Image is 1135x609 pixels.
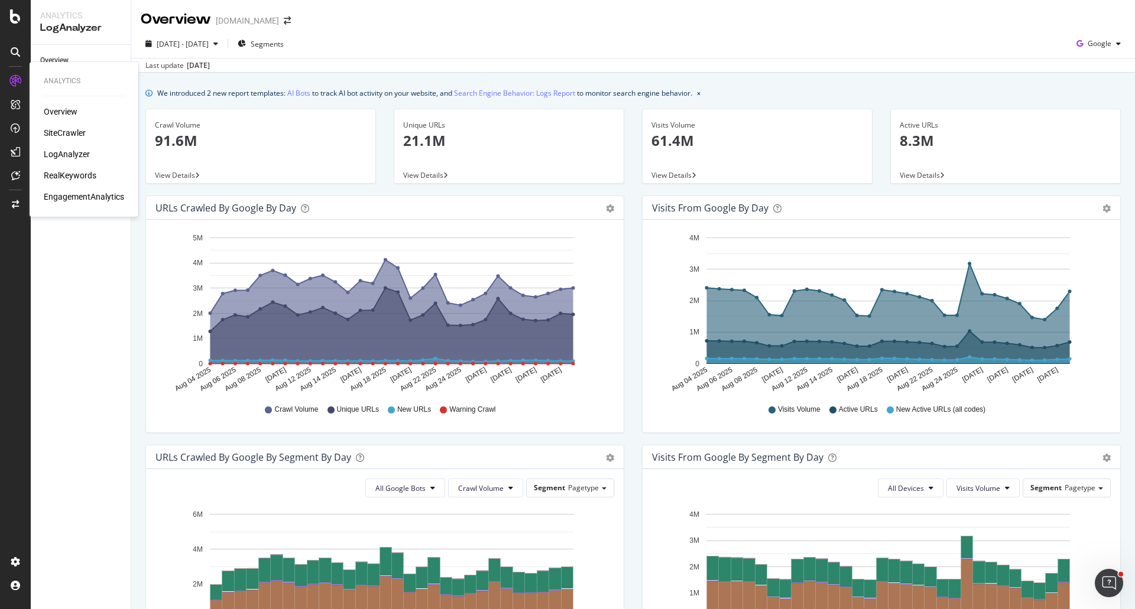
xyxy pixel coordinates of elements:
[888,483,924,493] span: All Devices
[670,366,709,393] text: Aug 04 2025
[403,120,615,131] div: Unique URLs
[606,454,614,462] div: gear
[233,34,288,53] button: Segments
[145,87,1121,99] div: info banner
[448,478,523,497] button: Crawl Volume
[1095,569,1123,597] iframe: Intercom live chat
[403,131,615,151] p: 21.1M
[193,581,203,589] text: 2M
[199,366,238,393] text: Aug 06 2025
[424,366,463,393] text: Aug 24 2025
[689,510,699,519] text: 4M
[886,366,909,384] text: [DATE]
[464,366,488,384] text: [DATE]
[44,127,86,139] a: SiteCrawler
[155,120,367,131] div: Crawl Volume
[1011,366,1035,384] text: [DATE]
[155,229,610,393] svg: A chart.
[534,483,565,493] span: Segment
[141,34,223,53] button: [DATE] - [DATE]
[40,54,69,67] div: Overview
[689,234,699,242] text: 4M
[845,366,884,393] text: Aug 18 2025
[389,366,413,384] text: [DATE]
[514,366,538,384] text: [DATE]
[694,84,703,102] button: close banner
[193,510,203,519] text: 6M
[1102,454,1111,462] div: gear
[193,234,203,242] text: 5M
[1030,483,1062,493] span: Segment
[223,366,262,393] text: Aug 08 2025
[895,366,934,393] text: Aug 22 2025
[651,131,863,151] p: 61.4M
[956,483,1000,493] span: Visits Volume
[920,366,959,393] text: Aug 24 2025
[264,366,287,384] text: [DATE]
[44,106,77,118] div: Overview
[365,478,445,497] button: All Google Bots
[1072,34,1126,53] button: Google
[44,170,96,181] div: RealKeywords
[986,366,1010,384] text: [DATE]
[946,478,1020,497] button: Visits Volume
[155,202,296,214] div: URLs Crawled by Google by day
[651,170,692,180] span: View Details
[44,191,124,203] a: EngagementAnalytics
[900,120,1111,131] div: Active URLs
[1036,366,1059,384] text: [DATE]
[689,536,699,545] text: 3M
[454,87,575,99] a: Search Engine Behavior: Logs Report
[449,405,495,415] span: Warning Crawl
[145,60,210,71] div: Last update
[44,148,90,160] a: LogAnalyzer
[398,366,437,393] text: Aug 22 2025
[193,284,203,292] text: 3M
[193,334,203,343] text: 1M
[652,451,823,463] div: Visits from Google By Segment By Day
[284,17,291,25] div: arrow-right-arrow-left
[900,170,940,180] span: View Details
[652,229,1107,393] svg: A chart.
[251,39,284,49] span: Segments
[44,76,124,86] div: Analytics
[40,54,122,67] a: Overview
[157,87,692,99] div: We introduced 2 new report templates: to track AI bot activity on your website, and to monitor se...
[339,366,362,384] text: [DATE]
[155,451,351,463] div: URLs Crawled by Google By Segment By Day
[689,265,699,273] text: 3M
[568,483,599,493] span: Pagetype
[900,131,1111,151] p: 8.3M
[40,9,121,21] div: Analytics
[689,297,699,305] text: 2M
[375,483,426,493] span: All Google Bots
[1102,204,1111,213] div: gear
[199,360,203,368] text: 0
[403,170,443,180] span: View Details
[155,131,367,151] p: 91.6M
[770,366,809,393] text: Aug 12 2025
[287,87,310,99] a: AI Bots
[651,120,863,131] div: Visits Volume
[695,366,734,393] text: Aug 06 2025
[689,589,699,597] text: 1M
[839,405,878,415] span: Active URLs
[652,202,768,214] div: Visits from Google by day
[760,366,784,384] text: [DATE]
[155,170,195,180] span: View Details
[695,360,699,368] text: 0
[157,39,209,49] span: [DATE] - [DATE]
[337,405,379,415] span: Unique URLs
[141,9,211,30] div: Overview
[274,405,318,415] span: Crawl Volume
[216,15,279,27] div: [DOMAIN_NAME]
[961,366,984,384] text: [DATE]
[349,366,388,393] text: Aug 18 2025
[689,328,699,337] text: 1M
[397,405,431,415] span: New URLs
[187,60,210,71] div: [DATE]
